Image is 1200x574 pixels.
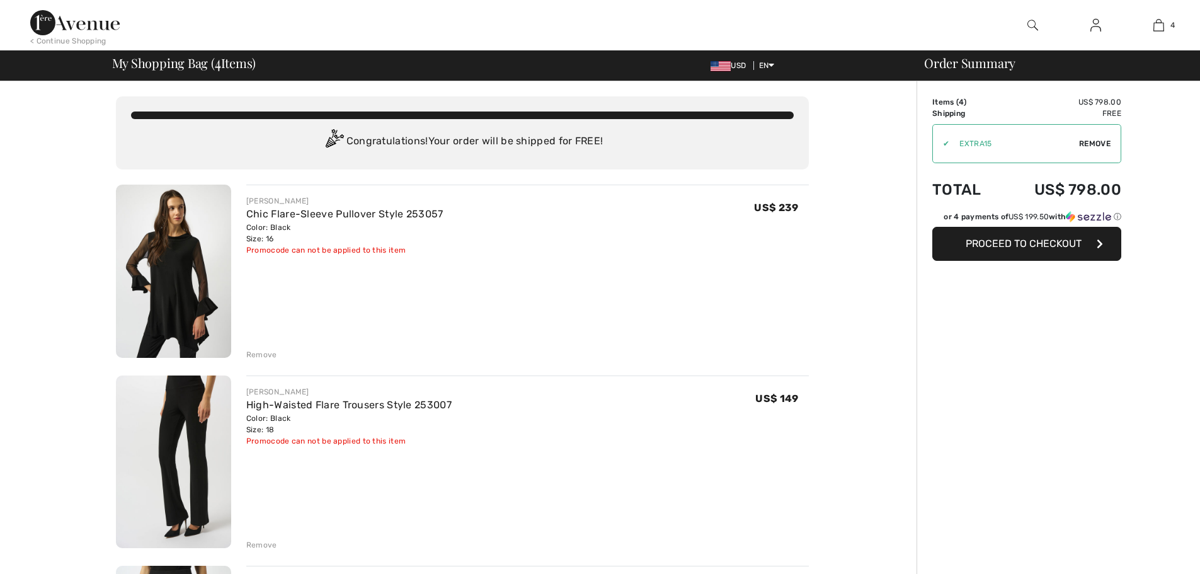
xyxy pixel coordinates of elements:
td: Shipping [932,108,1000,119]
div: or 4 payments ofUS$ 199.50withSezzle Click to learn more about Sezzle [932,211,1121,227]
span: USD [711,61,751,70]
div: ✔ [933,138,949,149]
img: My Bag [1153,18,1164,33]
img: My Info [1090,18,1101,33]
div: [PERSON_NAME] [246,386,452,398]
div: or 4 payments of with [944,211,1121,222]
div: < Continue Shopping [30,35,106,47]
div: Congratulations! Your order will be shipped for FREE! [131,129,794,154]
span: US$ 239 [754,202,798,214]
td: US$ 798.00 [1000,96,1121,108]
a: Chic Flare-Sleeve Pullover Style 253057 [246,208,443,220]
img: Chic Flare-Sleeve Pullover Style 253057 [116,185,231,358]
img: Sezzle [1066,211,1111,222]
div: Remove [246,349,277,360]
span: Remove [1079,138,1111,149]
img: High-Waisted Flare Trousers Style 253007 [116,376,231,549]
a: High-Waisted Flare Trousers Style 253007 [246,399,452,411]
div: Remove [246,539,277,551]
a: 4 [1128,18,1189,33]
button: Proceed to Checkout [932,227,1121,261]
img: US Dollar [711,61,731,71]
td: Free [1000,108,1121,119]
img: 1ère Avenue [30,10,120,35]
span: EN [759,61,775,70]
span: US$ 199.50 [1009,212,1049,221]
span: 4 [959,98,964,106]
img: Congratulation2.svg [321,129,346,154]
span: My Shopping Bag ( Items) [112,57,256,69]
div: [PERSON_NAME] [246,195,443,207]
div: Order Summary [909,57,1192,69]
div: Color: Black Size: 16 [246,222,443,244]
td: Total [932,168,1000,211]
span: Proceed to Checkout [966,238,1082,250]
div: Promocode can not be applied to this item [246,244,443,256]
div: Color: Black Size: 18 [246,413,452,435]
span: 4 [1170,20,1175,31]
span: US$ 149 [755,393,798,405]
span: 4 [215,54,221,70]
div: Promocode can not be applied to this item [246,435,452,447]
td: Items ( ) [932,96,1000,108]
img: search the website [1027,18,1038,33]
a: Sign In [1080,18,1111,33]
td: US$ 798.00 [1000,168,1121,211]
input: Promo code [949,125,1079,163]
